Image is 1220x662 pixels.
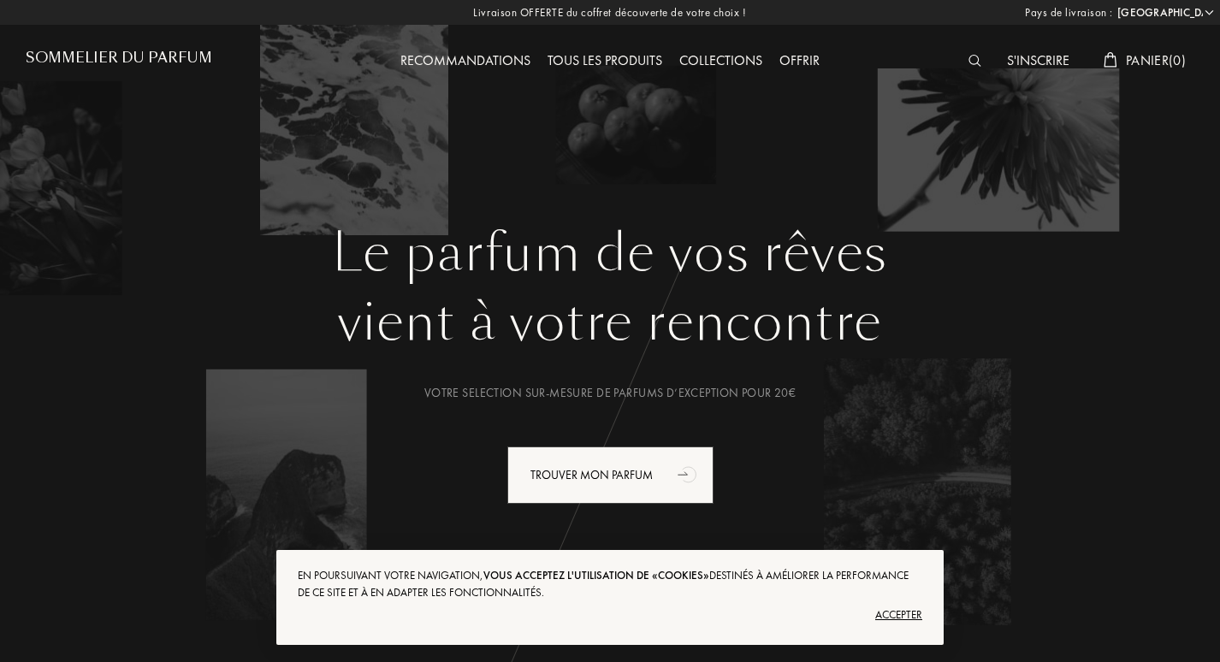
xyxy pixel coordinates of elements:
[483,568,709,582] span: vous acceptez l'utilisation de «cookies»
[392,51,539,69] a: Recommandations
[26,50,212,66] h1: Sommelier du Parfum
[298,567,922,601] div: En poursuivant votre navigation, destinés à améliorer la performance de ce site et à en adapter l...
[671,50,771,73] div: Collections
[771,51,828,69] a: Offrir
[507,446,714,504] div: Trouver mon parfum
[539,50,671,73] div: Tous les produits
[392,50,539,73] div: Recommandations
[771,50,828,73] div: Offrir
[38,284,1182,361] div: vient à votre rencontre
[968,55,981,67] img: search_icn_white.svg
[298,601,922,629] div: Accepter
[1104,52,1117,68] img: cart_white.svg
[671,51,771,69] a: Collections
[38,222,1182,284] h1: Le parfum de vos rêves
[495,446,726,504] a: Trouver mon parfumanimation
[539,51,671,69] a: Tous les produits
[38,384,1182,402] div: Votre selection sur-mesure de parfums d’exception pour 20€
[998,50,1078,73] div: S'inscrire
[998,51,1078,69] a: S'inscrire
[26,50,212,73] a: Sommelier du Parfum
[672,457,706,491] div: animation
[1126,51,1186,69] span: Panier ( 0 )
[1025,4,1113,21] span: Pays de livraison :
